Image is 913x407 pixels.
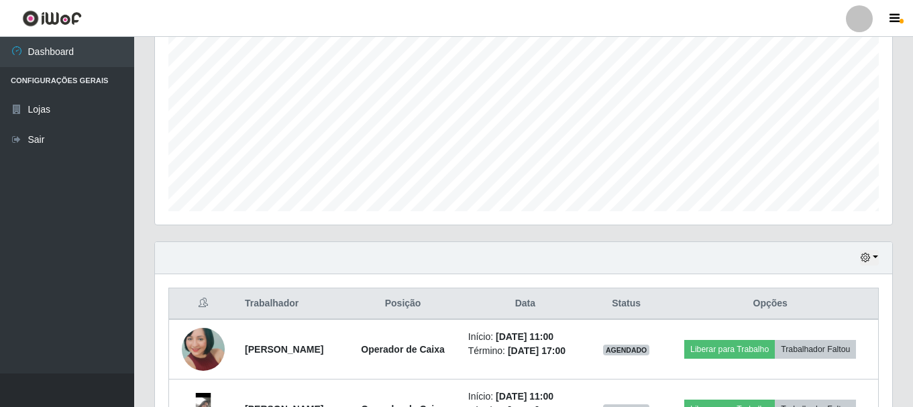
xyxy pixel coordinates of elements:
strong: [PERSON_NAME] [245,344,323,355]
button: Trabalhador Faltou [775,340,856,359]
img: CoreUI Logo [22,10,82,27]
th: Opções [662,288,878,320]
img: 1752018104421.jpeg [182,304,225,394]
li: Início: [468,330,582,344]
time: [DATE] 17:00 [508,345,566,356]
span: AGENDADO [603,345,650,355]
th: Trabalhador [237,288,345,320]
th: Data [460,288,590,320]
li: Término: [468,344,582,358]
time: [DATE] 11:00 [496,391,553,402]
button: Liberar para Trabalho [684,340,775,359]
th: Status [590,288,662,320]
time: [DATE] 11:00 [496,331,553,342]
th: Posição [345,288,460,320]
li: Início: [468,390,582,404]
strong: Operador de Caixa [361,344,445,355]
